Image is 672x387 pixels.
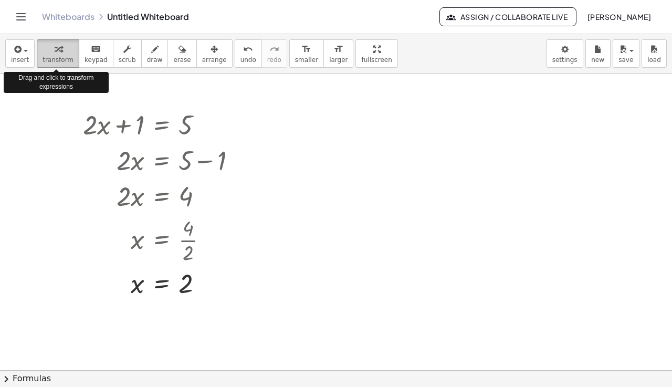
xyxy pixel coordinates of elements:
[448,12,568,22] span: Assign / Collaborate Live
[37,39,79,68] button: transform
[289,39,324,68] button: format_sizesmaller
[591,56,604,64] span: new
[85,56,108,64] span: keypad
[196,39,233,68] button: arrange
[243,43,253,56] i: undo
[261,39,287,68] button: redoredo
[173,56,191,64] span: erase
[361,56,392,64] span: fullscreen
[329,56,348,64] span: larger
[333,43,343,56] i: format_size
[147,56,163,64] span: draw
[113,39,142,68] button: scrub
[642,39,667,68] button: load
[11,56,29,64] span: insert
[552,56,577,64] span: settings
[613,39,639,68] button: save
[202,56,227,64] span: arrange
[4,72,109,93] div: Drag and click to transform expressions
[587,12,651,22] span: [PERSON_NAME]
[355,39,397,68] button: fullscreen
[119,56,136,64] span: scrub
[267,56,281,64] span: redo
[547,39,583,68] button: settings
[647,56,661,64] span: load
[585,39,611,68] button: new
[295,56,318,64] span: smaller
[579,7,659,26] button: [PERSON_NAME]
[91,43,101,56] i: keyboard
[42,12,94,22] a: Whiteboards
[13,8,29,25] button: Toggle navigation
[167,39,196,68] button: erase
[618,56,633,64] span: save
[439,7,576,26] button: Assign / Collaborate Live
[323,39,353,68] button: format_sizelarger
[43,56,73,64] span: transform
[5,39,35,68] button: insert
[235,39,262,68] button: undoundo
[301,43,311,56] i: format_size
[269,43,279,56] i: redo
[79,39,113,68] button: keyboardkeypad
[141,39,169,68] button: draw
[240,56,256,64] span: undo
